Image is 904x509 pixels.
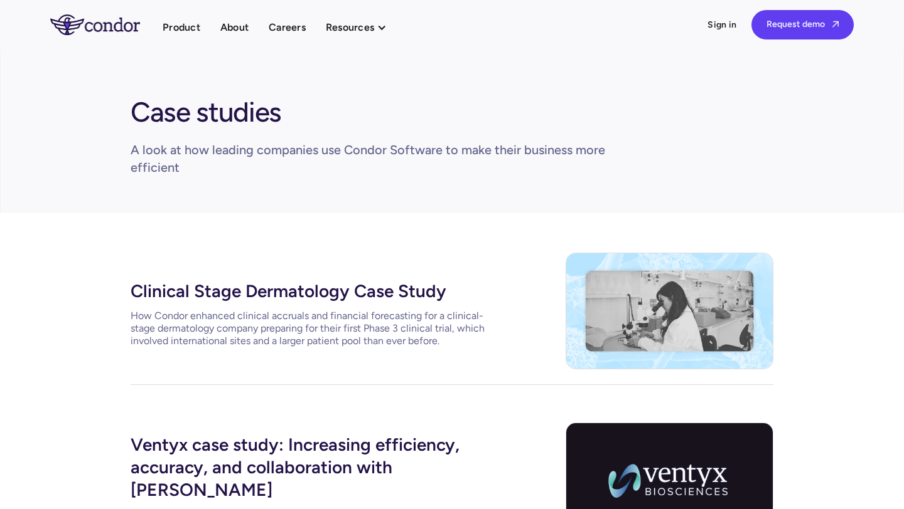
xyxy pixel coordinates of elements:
[131,275,507,347] a: Clinical Stage Dermatology Case StudyHow Condor enhanced clinical accruals and financial forecast...
[131,90,281,130] h1: Case studies
[832,20,839,28] span: 
[751,10,854,39] a: Request demo
[131,428,507,503] div: Ventyx case study: Increasing efficiency, accuracy, and collaboration with [PERSON_NAME]
[708,19,736,31] a: Sign in
[131,141,613,176] div: A look at how leading companies use Condor Software to make their business more efficient
[269,19,306,36] a: Careers
[131,275,507,305] div: Clinical Stage Dermatology Case Study
[326,19,374,36] div: Resources
[50,14,163,34] a: home
[163,19,200,36] a: Product
[326,19,399,36] div: Resources
[131,310,507,347] div: How Condor enhanced clinical accruals and financial forecasting for a clinical-stage dermatology ...
[220,19,249,36] a: About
